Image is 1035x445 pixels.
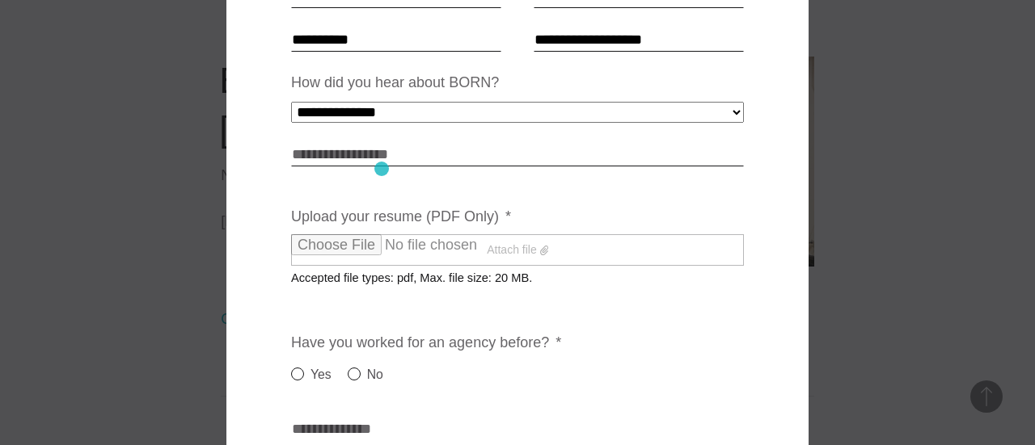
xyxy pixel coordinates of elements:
label: Yes [291,365,332,384]
label: Upload your resume (PDF Only) [291,208,511,226]
span: Accepted file types: pdf, Max. file size: 20 MB. [291,258,545,284]
label: Attach file [291,234,744,267]
label: How did you hear about BORN? [291,73,499,92]
label: No [348,365,383,384]
label: Have you worked for an agency before? [291,334,561,352]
